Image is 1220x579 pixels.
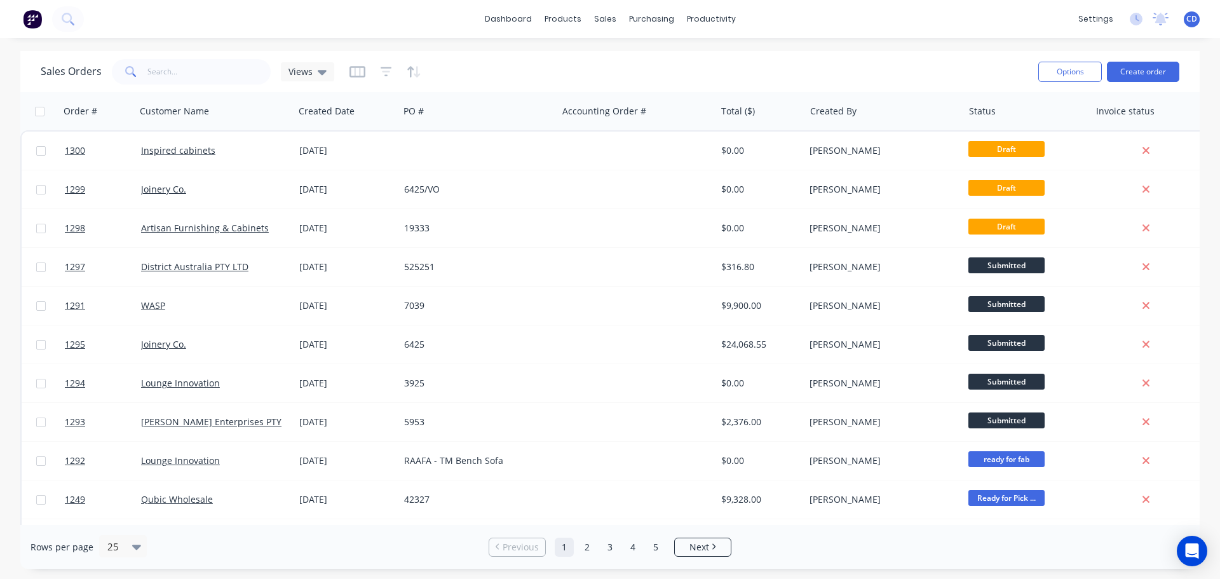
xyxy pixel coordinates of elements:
[969,105,996,118] div: Status
[404,338,545,351] div: 6425
[404,183,545,196] div: 6425/VO
[141,144,215,156] a: Inspired cabinets
[721,338,796,351] div: $24,068.55
[578,538,597,557] a: Page 2
[140,105,209,118] div: Customer Name
[65,480,141,519] a: 1249
[299,222,394,235] div: [DATE]
[65,222,85,235] span: 1298
[404,416,545,428] div: 5953
[65,261,85,273] span: 1297
[1072,10,1120,29] div: settings
[65,493,85,506] span: 1249
[968,219,1045,235] span: Draft
[404,454,545,467] div: RAAFA - TM Bench Sofa
[810,416,951,428] div: [PERSON_NAME]
[810,261,951,273] div: [PERSON_NAME]
[721,261,796,273] div: $316.80
[41,65,102,78] h1: Sales Orders
[299,377,394,390] div: [DATE]
[968,451,1045,467] span: ready for fab
[65,299,85,312] span: 1291
[65,144,85,157] span: 1300
[65,416,85,428] span: 1293
[623,538,642,557] a: Page 4
[721,493,796,506] div: $9,328.00
[141,222,269,234] a: Artisan Furnishing & Cabinets
[721,144,796,157] div: $0.00
[623,10,681,29] div: purchasing
[562,105,646,118] div: Accounting Order #
[1096,105,1155,118] div: Invoice status
[968,141,1045,157] span: Draft
[968,490,1045,506] span: Ready for Pick ...
[689,541,709,554] span: Next
[810,454,951,467] div: [PERSON_NAME]
[810,222,951,235] div: [PERSON_NAME]
[65,442,141,480] a: 1292
[65,287,141,325] a: 1291
[65,209,141,247] a: 1298
[65,325,141,364] a: 1295
[30,541,93,554] span: Rows per page
[1186,13,1197,25] span: CD
[600,538,620,557] a: Page 3
[968,180,1045,196] span: Draft
[299,454,394,467] div: [DATE]
[299,416,394,428] div: [DATE]
[721,105,755,118] div: Total ($)
[404,261,545,273] div: 525251
[810,105,857,118] div: Created By
[968,257,1045,273] span: Submitted
[65,183,85,196] span: 1299
[141,454,220,467] a: Lounge Innovation
[404,377,545,390] div: 3925
[404,493,545,506] div: 42327
[147,59,271,85] input: Search...
[588,10,623,29] div: sales
[721,377,796,390] div: $0.00
[141,416,300,428] a: [PERSON_NAME] Enterprises PTY LTD
[538,10,588,29] div: products
[65,364,141,402] a: 1294
[141,338,186,350] a: Joinery Co.
[65,248,141,286] a: 1297
[646,538,665,557] a: Page 5
[299,183,394,196] div: [DATE]
[484,538,736,557] ul: Pagination
[65,454,85,467] span: 1292
[968,412,1045,428] span: Submitted
[721,183,796,196] div: $0.00
[810,183,951,196] div: [PERSON_NAME]
[299,144,394,157] div: [DATE]
[810,144,951,157] div: [PERSON_NAME]
[478,10,538,29] a: dashboard
[1107,62,1179,82] button: Create order
[141,377,220,389] a: Lounge Innovation
[503,541,539,554] span: Previous
[555,538,574,557] a: Page 1 is your current page
[299,493,394,506] div: [DATE]
[968,374,1045,390] span: Submitted
[721,299,796,312] div: $9,900.00
[721,454,796,467] div: $0.00
[141,261,248,273] a: District Australia PTY LTD
[681,10,742,29] div: productivity
[721,416,796,428] div: $2,376.00
[675,541,731,554] a: Next page
[721,222,796,235] div: $0.00
[65,403,141,441] a: 1293
[23,10,42,29] img: Factory
[64,105,97,118] div: Order #
[810,299,951,312] div: [PERSON_NAME]
[810,493,951,506] div: [PERSON_NAME]
[404,222,545,235] div: 19333
[968,335,1045,351] span: Submitted
[299,338,394,351] div: [DATE]
[65,132,141,170] a: 1300
[1177,536,1207,566] div: Open Intercom Messenger
[403,105,424,118] div: PO #
[489,541,545,554] a: Previous page
[65,519,141,557] a: 1215
[968,296,1045,312] span: Submitted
